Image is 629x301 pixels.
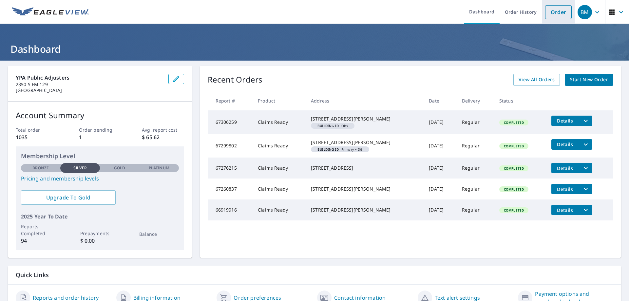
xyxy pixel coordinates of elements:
span: Start New Order [570,76,608,84]
td: 67276215 [208,158,253,179]
td: [DATE] [424,199,457,220]
td: Regular [457,110,494,134]
span: Completed [500,208,528,213]
td: Regular [457,199,494,220]
td: [DATE] [424,179,457,199]
td: Claims Ready [253,179,306,199]
p: YPA Public Adjusters [16,74,163,82]
p: Bronze [32,165,49,171]
td: Claims Ready [253,158,306,179]
p: 2025 Year To Date [21,213,179,220]
p: 2350 S FM 129 [16,82,163,87]
div: [STREET_ADDRESS][PERSON_NAME] [311,139,418,146]
p: [GEOGRAPHIC_DATA] [16,87,163,93]
div: [STREET_ADDRESS][PERSON_NAME] [311,207,418,213]
td: Claims Ready [253,110,306,134]
span: Details [555,118,575,124]
div: [STREET_ADDRESS] [311,165,418,171]
td: Regular [457,179,494,199]
div: [STREET_ADDRESS][PERSON_NAME] [311,116,418,122]
p: Reports Completed [21,223,60,237]
button: filesDropdownBtn-66919916 [579,205,592,215]
a: Pricing and membership levels [21,175,179,182]
p: Order pending [79,126,121,133]
img: EV Logo [12,7,89,17]
p: $ 65.62 [142,133,184,141]
p: Account Summary [16,109,184,121]
th: Date [424,91,457,110]
td: 66919916 [208,199,253,220]
span: Completed [500,166,528,171]
td: [DATE] [424,110,457,134]
td: 67299802 [208,134,253,158]
p: Balance [139,231,179,237]
h1: Dashboard [8,42,621,56]
a: View All Orders [513,74,560,86]
td: [DATE] [424,158,457,179]
td: Claims Ready [253,134,306,158]
em: Building ID [317,124,339,127]
p: Total order [16,126,58,133]
span: OBs [314,124,352,127]
span: Details [555,186,575,192]
button: detailsBtn-67276215 [551,163,579,173]
div: [STREET_ADDRESS][PERSON_NAME] [311,186,418,192]
span: Details [555,141,575,147]
button: detailsBtn-67260837 [551,184,579,194]
button: detailsBtn-66919916 [551,205,579,215]
button: filesDropdownBtn-67299802 [579,139,592,150]
button: detailsBtn-67306259 [551,116,579,126]
p: 1035 [16,133,58,141]
p: 1 [79,133,121,141]
span: Upgrade To Gold [26,194,110,201]
p: Recent Orders [208,74,263,86]
th: Delivery [457,91,494,110]
a: Order [545,5,572,19]
button: detailsBtn-67299802 [551,139,579,150]
td: Regular [457,158,494,179]
th: Product [253,91,306,110]
p: Platinum [149,165,169,171]
a: Start New Order [565,74,613,86]
span: Primary + DG [314,148,366,151]
th: Report # [208,91,253,110]
p: Gold [114,165,125,171]
p: Membership Level [21,152,179,160]
p: Quick Links [16,271,613,279]
button: filesDropdownBtn-67260837 [579,184,592,194]
span: Completed [500,187,528,192]
span: Completed [500,120,528,125]
td: 67260837 [208,179,253,199]
th: Address [306,91,424,110]
th: Status [494,91,546,110]
td: 67306259 [208,110,253,134]
p: $ 0.00 [80,237,120,245]
span: View All Orders [519,76,555,84]
span: Completed [500,144,528,148]
p: Silver [73,165,87,171]
p: Prepayments [80,230,120,237]
button: filesDropdownBtn-67276215 [579,163,592,173]
p: Avg. report cost [142,126,184,133]
td: Regular [457,134,494,158]
button: filesDropdownBtn-67306259 [579,116,592,126]
em: Building ID [317,148,339,151]
p: 94 [21,237,60,245]
a: Upgrade To Gold [21,190,116,205]
div: BM [578,5,592,19]
td: Claims Ready [253,199,306,220]
span: Details [555,207,575,213]
span: Details [555,165,575,171]
td: [DATE] [424,134,457,158]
